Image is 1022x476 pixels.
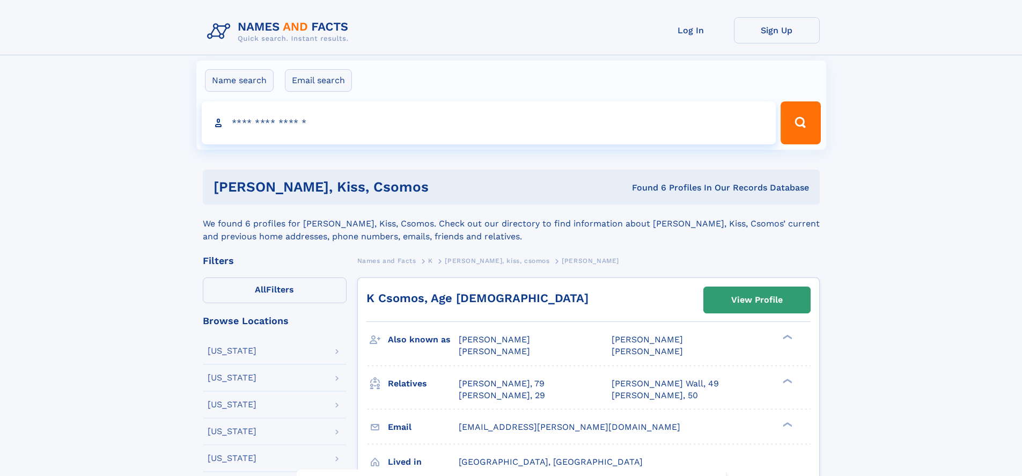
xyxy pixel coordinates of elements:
[428,257,433,265] span: K
[203,204,820,243] div: We found 6 profiles for [PERSON_NAME], Kiss, Csomos. Check out our directory to find information ...
[445,257,549,265] span: [PERSON_NAME], kiss, csomos
[285,69,352,92] label: Email search
[208,347,256,355] div: [US_STATE]
[780,377,793,384] div: ❯
[208,454,256,463] div: [US_STATE]
[203,256,347,266] div: Filters
[203,17,357,46] img: Logo Names and Facts
[459,346,530,356] span: [PERSON_NAME]
[780,421,793,428] div: ❯
[648,17,734,43] a: Log In
[612,390,698,401] a: [PERSON_NAME], 50
[445,254,549,267] a: [PERSON_NAME], kiss, csomos
[214,180,531,194] h1: [PERSON_NAME], Kiss, Csomos
[366,291,589,305] a: K Csomos, Age [DEMOGRAPHIC_DATA]
[255,284,266,295] span: All
[202,101,776,144] input: search input
[428,254,433,267] a: K
[780,334,793,341] div: ❯
[459,457,643,467] span: [GEOGRAPHIC_DATA], [GEOGRAPHIC_DATA]
[357,254,416,267] a: Names and Facts
[208,374,256,382] div: [US_STATE]
[203,277,347,303] label: Filters
[612,346,683,356] span: [PERSON_NAME]
[459,378,545,390] a: [PERSON_NAME], 79
[388,331,459,349] h3: Also known as
[208,400,256,409] div: [US_STATE]
[203,316,347,326] div: Browse Locations
[731,288,783,312] div: View Profile
[781,101,820,144] button: Search Button
[734,17,820,43] a: Sign Up
[612,378,719,390] a: [PERSON_NAME] Wall, 49
[459,422,680,432] span: [EMAIL_ADDRESS][PERSON_NAME][DOMAIN_NAME]
[459,390,545,401] a: [PERSON_NAME], 29
[205,69,274,92] label: Name search
[530,182,809,194] div: Found 6 Profiles In Our Records Database
[388,418,459,436] h3: Email
[388,453,459,471] h3: Lived in
[388,375,459,393] h3: Relatives
[459,334,530,345] span: [PERSON_NAME]
[208,427,256,436] div: [US_STATE]
[612,334,683,345] span: [PERSON_NAME]
[704,287,810,313] a: View Profile
[562,257,619,265] span: [PERSON_NAME]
